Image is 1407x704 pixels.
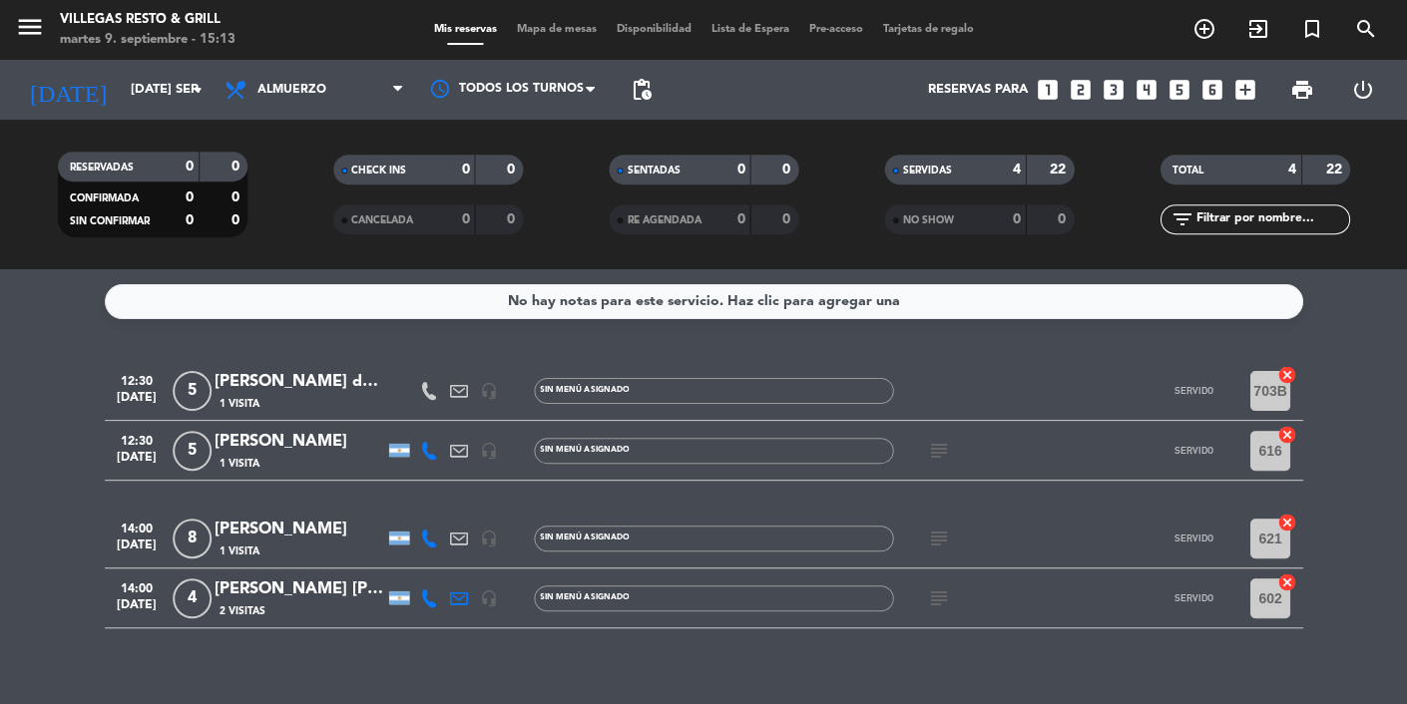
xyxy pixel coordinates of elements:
[927,82,1027,98] span: Reservas para
[186,213,194,227] strong: 0
[112,575,162,598] span: 14:00
[424,24,507,35] span: Mis reservas
[782,163,794,176] strong: 0
[112,451,162,474] span: [DATE]
[540,386,629,394] span: Sin menú asignado
[1170,207,1193,231] i: filter_list
[220,456,259,472] span: 1 Visita
[15,68,121,112] i: [DATE]
[1325,163,1345,176] strong: 22
[232,160,243,174] strong: 0
[220,396,259,412] span: 1 Visita
[215,576,384,602] div: [PERSON_NAME] [PERSON_NAME]
[480,382,498,400] i: headset_mic
[1245,17,1269,41] i: exit_to_app
[902,215,953,225] span: NO SHOW
[15,12,45,49] button: menu
[540,533,629,541] span: Sin menú asignado
[480,442,498,460] i: headset_mic
[1172,166,1202,176] span: TOTAL
[507,163,519,176] strong: 0
[461,212,469,226] strong: 0
[70,163,134,173] span: RESERVADAS
[926,439,950,463] i: subject
[736,212,744,226] strong: 0
[60,10,235,30] div: Villegas Resto & Grill
[112,598,162,621] span: [DATE]
[173,519,212,558] span: 8
[799,24,873,35] span: Pre-acceso
[1173,385,1212,396] span: SERVIDO
[1173,592,1212,603] span: SERVIDO
[1143,371,1242,411] button: SERVIDO
[480,529,498,547] i: headset_mic
[1143,519,1242,558] button: SERVIDO
[186,190,194,204] strong: 0
[232,190,243,204] strong: 0
[15,12,45,42] i: menu
[220,543,259,559] span: 1 Visita
[220,603,265,619] span: 2 Visitas
[902,166,951,176] span: SERVIDAS
[480,589,498,607] i: headset_mic
[1276,513,1296,532] i: cancel
[70,216,150,226] span: SIN CONFIRMAR
[736,163,744,176] strong: 0
[1191,17,1215,41] i: add_circle_outline
[1034,77,1060,103] i: looks_one
[186,160,194,174] strong: 0
[186,78,210,102] i: arrow_drop_down
[1143,431,1242,471] button: SERVIDO
[1193,208,1348,230] input: Filtrar por nombre...
[1050,163,1070,176] strong: 22
[215,369,384,395] div: [PERSON_NAME] data
[215,517,384,542] div: [PERSON_NAME]
[112,368,162,391] span: 12:30
[1058,212,1070,226] strong: 0
[1143,578,1242,618] button: SERVIDO
[1353,17,1377,41] i: search
[112,391,162,414] span: [DATE]
[1173,532,1212,543] span: SERVIDO
[1133,77,1159,103] i: looks_4
[173,578,212,618] span: 4
[257,83,326,97] span: Almuerzo
[112,538,162,561] span: [DATE]
[1299,17,1323,41] i: turned_in_not
[702,24,799,35] span: Lista de Espera
[1276,425,1296,445] i: cancel
[461,163,469,176] strong: 0
[232,213,243,227] strong: 0
[112,428,162,451] span: 12:30
[60,30,235,50] div: martes 9. septiembre - 15:13
[1012,212,1020,226] strong: 0
[351,166,406,176] span: CHECK INS
[507,212,519,226] strong: 0
[70,193,139,203] span: CONFIRMADA
[173,431,212,471] span: 5
[351,215,413,225] span: CANCELADA
[1276,365,1296,385] i: cancel
[1350,78,1374,102] i: power_settings_new
[926,586,950,610] i: subject
[627,166,680,176] span: SENTADAS
[112,516,162,538] span: 14:00
[1198,77,1224,103] i: looks_6
[1276,572,1296,592] i: cancel
[540,593,629,601] span: Sin menú asignado
[607,24,702,35] span: Disponibilidad
[173,371,212,411] span: 5
[782,212,794,226] strong: 0
[1332,60,1393,120] div: LOG OUT
[873,24,984,35] span: Tarjetas de regalo
[926,527,950,550] i: subject
[507,24,607,35] span: Mapa de mesas
[629,78,653,102] span: pending_actions
[215,429,384,455] div: [PERSON_NAME]
[1100,77,1126,103] i: looks_3
[1166,77,1191,103] i: looks_5
[1231,77,1257,103] i: add_box
[540,446,629,454] span: Sin menú asignado
[1012,163,1020,176] strong: 4
[1289,78,1313,102] span: print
